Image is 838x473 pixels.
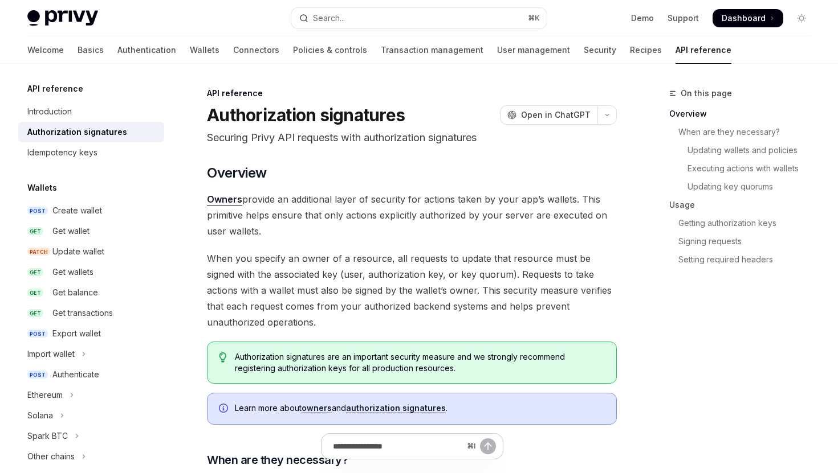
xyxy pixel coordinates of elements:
[207,250,617,330] span: When you specify an owner of a resource, all requests to update that resource must be signed with...
[500,105,597,125] button: Open in ChatGPT
[78,36,104,64] a: Basics
[235,351,605,374] span: Authorization signatures are an important security measure and we strongly recommend registering ...
[669,123,820,141] a: When are they necessary?
[27,429,68,443] div: Spark BTC
[27,248,50,256] span: PATCH
[669,232,820,250] a: Signing requests
[52,204,102,217] div: Create wallet
[27,409,53,422] div: Solana
[521,109,591,121] span: Open in ChatGPT
[668,13,699,24] a: Support
[669,250,820,269] a: Setting required headers
[480,438,496,454] button: Send message
[27,146,97,159] div: Idempotency keys
[18,282,164,303] a: GETGet balance
[207,88,617,99] div: API reference
[346,403,446,413] a: authorization signatures
[233,36,279,64] a: Connectors
[669,178,820,196] a: Updating key quorums
[18,221,164,241] a: GETGet wallet
[52,286,98,299] div: Get balance
[669,141,820,159] a: Updating wallets and policies
[27,82,83,96] h5: API reference
[18,405,164,426] button: Toggle Solana section
[207,164,266,182] span: Overview
[18,446,164,467] button: Toggle Other chains section
[584,36,616,64] a: Security
[669,196,820,214] a: Usage
[18,142,164,163] a: Idempotency keys
[333,434,462,459] input: Ask a question...
[18,303,164,323] a: GETGet transactions
[313,11,345,25] div: Search...
[52,224,90,238] div: Get wallet
[302,403,332,413] a: owners
[190,36,219,64] a: Wallets
[27,125,127,139] div: Authorization signatures
[630,36,662,64] a: Recipes
[27,450,75,463] div: Other chains
[27,105,72,118] div: Introduction
[18,426,164,446] button: Toggle Spark BTC section
[27,227,43,236] span: GET
[27,347,75,361] div: Import wallet
[497,36,570,64] a: User management
[18,344,164,364] button: Toggle Import wallet section
[219,352,227,363] svg: Tip
[293,36,367,64] a: Policies & controls
[52,306,113,320] div: Get transactions
[52,245,104,258] div: Update wallet
[792,9,811,27] button: Toggle dark mode
[52,265,93,279] div: Get wallets
[27,36,64,64] a: Welcome
[18,262,164,282] a: GETGet wallets
[681,87,732,100] span: On this page
[291,8,546,28] button: Open search
[676,36,731,64] a: API reference
[722,13,766,24] span: Dashboard
[18,200,164,221] a: POSTCreate wallet
[52,327,101,340] div: Export wallet
[27,371,48,379] span: POST
[18,241,164,262] a: PATCHUpdate wallet
[381,36,483,64] a: Transaction management
[631,13,654,24] a: Demo
[219,404,230,415] svg: Info
[713,9,783,27] a: Dashboard
[18,385,164,405] button: Toggle Ethereum section
[669,159,820,178] a: Executing actions with wallets
[669,105,820,123] a: Overview
[18,364,164,385] a: POSTAuthenticate
[207,194,242,205] a: Owners
[27,10,98,26] img: light logo
[27,207,48,215] span: POST
[235,402,605,414] span: Learn more about and .
[27,289,43,297] span: GET
[27,268,43,277] span: GET
[117,36,176,64] a: Authentication
[207,191,617,239] span: provide an additional layer of security for actions taken by your app’s wallets. This primitive h...
[207,105,405,125] h1: Authorization signatures
[27,330,48,338] span: POST
[18,323,164,344] a: POSTExport wallet
[528,14,540,23] span: ⌘ K
[18,101,164,122] a: Introduction
[27,309,43,318] span: GET
[52,368,99,381] div: Authenticate
[27,388,63,402] div: Ethereum
[27,181,57,195] h5: Wallets
[207,130,617,146] p: Securing Privy API requests with authorization signatures
[18,122,164,142] a: Authorization signatures
[669,214,820,232] a: Getting authorization keys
